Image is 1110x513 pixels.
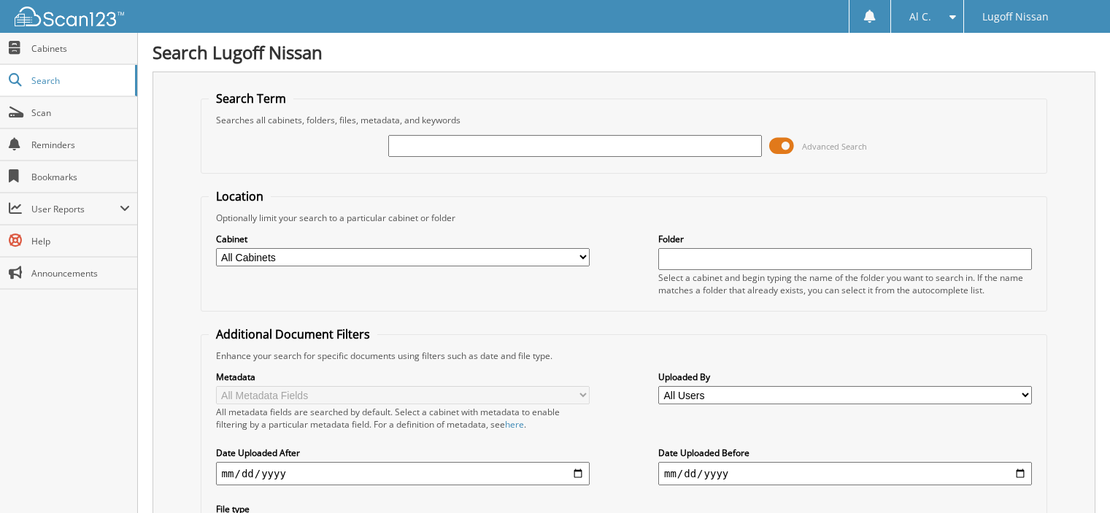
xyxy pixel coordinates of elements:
[209,326,377,342] legend: Additional Document Filters
[209,212,1040,224] div: Optionally limit your search to a particular cabinet or folder
[31,203,120,215] span: User Reports
[209,90,293,107] legend: Search Term
[802,141,867,152] span: Advanced Search
[31,42,130,55] span: Cabinets
[658,271,1032,296] div: Select a cabinet and begin typing the name of the folder you want to search in. If the name match...
[31,74,128,87] span: Search
[31,267,130,279] span: Announcements
[216,462,590,485] input: start
[209,188,271,204] legend: Location
[658,462,1032,485] input: end
[209,114,1040,126] div: Searches all cabinets, folders, files, metadata, and keywords
[216,447,590,459] label: Date Uploaded After
[209,350,1040,362] div: Enhance your search for specific documents using filters such as date and file type.
[31,171,130,183] span: Bookmarks
[982,12,1049,21] span: Lugoff Nissan
[505,418,524,431] a: here
[15,7,124,26] img: scan123-logo-white.svg
[909,12,931,21] span: Al C.
[658,371,1032,383] label: Uploaded By
[216,406,590,431] div: All metadata fields are searched by default. Select a cabinet with metadata to enable filtering b...
[658,233,1032,245] label: Folder
[658,447,1032,459] label: Date Uploaded Before
[216,233,590,245] label: Cabinet
[31,235,130,247] span: Help
[31,139,130,151] span: Reminders
[31,107,130,119] span: Scan
[153,40,1095,64] h1: Search Lugoff Nissan
[216,371,590,383] label: Metadata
